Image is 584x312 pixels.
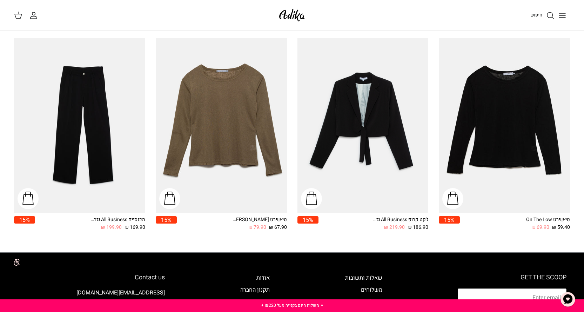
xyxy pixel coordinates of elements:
span: 186.90 ₪ [408,224,428,231]
a: מכנסיים All Business גזרה מחויטת 169.90 ₪ 199.90 ₪ [35,216,145,231]
a: טי-שירט Sandy Dunes שרוולים ארוכים [156,38,287,213]
div: טי-שירט [PERSON_NAME] שרוולים ארוכים [231,216,287,224]
img: Adika IL [277,7,307,24]
a: שאלות ותשובות [345,274,382,282]
a: מכנסיים All Business גזרה מחויטת [14,38,145,213]
input: Email [458,288,566,307]
span: 219.90 ₪ [384,224,405,231]
a: 15% [156,216,177,231]
a: צור קשר [250,297,270,306]
a: [EMAIL_ADDRESS][DOMAIN_NAME] [76,288,165,297]
span: 79.90 ₪ [248,224,266,231]
a: ביטול עסקה [355,297,382,306]
a: ג'קט קרופ All Business גזרה מחויטת 186.90 ₪ 219.90 ₪ [318,216,429,231]
button: Toggle menu [555,8,570,23]
a: טי-שירט [PERSON_NAME] שרוולים ארוכים 67.90 ₪ 79.90 ₪ [177,216,287,231]
a: טי-שירט On The Low 59.40 ₪ 69.90 ₪ [460,216,570,231]
a: אודות [256,274,270,282]
span: 169.90 ₪ [125,224,145,231]
a: תקנון החברה [240,286,270,294]
span: 15% [14,216,35,224]
div: ג'קט קרופ All Business גזרה מחויטת [372,216,428,224]
span: 199.90 ₪ [101,224,122,231]
a: טי-שירט On The Low [439,38,570,213]
span: 15% [156,216,177,224]
span: 67.90 ₪ [269,224,287,231]
a: חיפוש [530,11,555,20]
span: 15% [297,216,318,224]
span: 15% [439,216,460,224]
h6: GET THE SCOOP [458,274,566,281]
a: 15% [14,216,35,231]
a: החשבון שלי [29,11,41,20]
a: ✦ משלוח חינם בקנייה מעל ₪220 ✦ [261,302,324,308]
button: צ'אט [557,289,578,310]
span: 69.90 ₪ [531,224,549,231]
span: חיפוש [530,12,542,18]
div: מכנסיים All Business גזרה מחויטת [89,216,145,224]
a: 15% [297,216,318,231]
div: טי-שירט On The Low [514,216,570,224]
img: accessibility_icon02.svg [5,252,25,272]
a: משלוחים [361,286,382,294]
span: 59.40 ₪ [552,224,570,231]
a: ג'קט קרופ All Business גזרה מחויטת [297,38,429,213]
a: 15% [439,216,460,231]
h6: Contact us [18,274,165,281]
